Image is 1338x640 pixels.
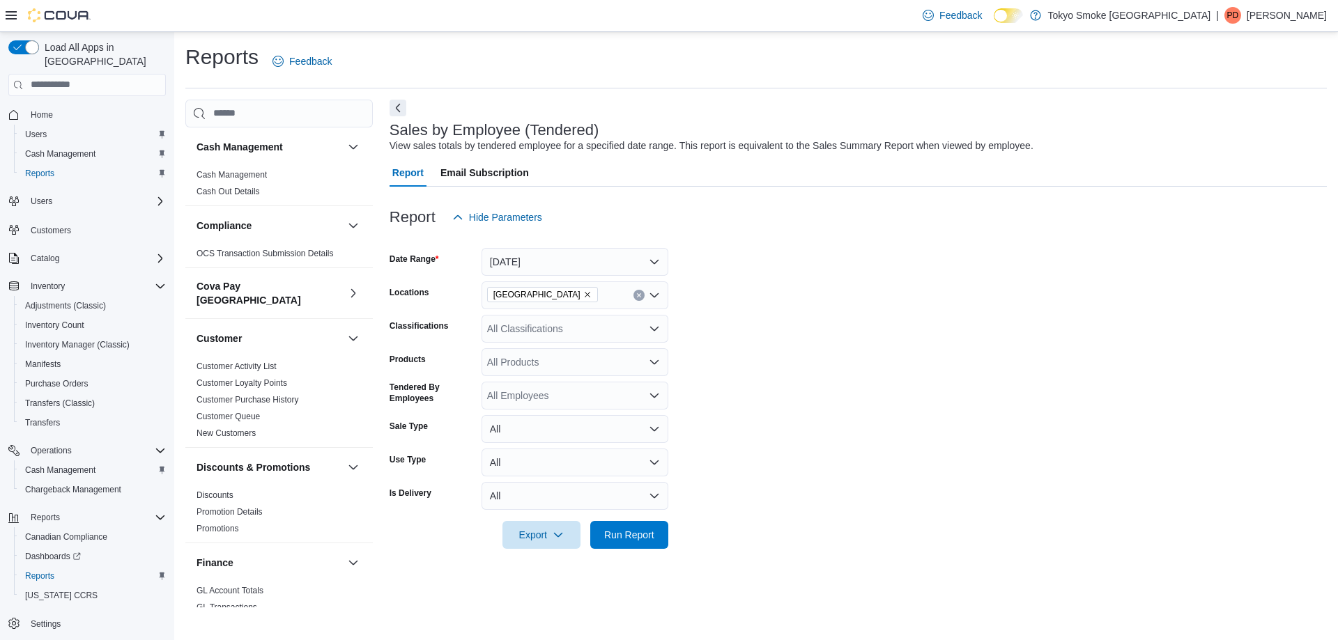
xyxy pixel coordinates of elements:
button: Cova Pay [GEOGRAPHIC_DATA] [197,279,342,307]
a: OCS Transaction Submission Details [197,249,334,258]
span: GL Account Totals [197,585,263,596]
a: Cash Out Details [197,187,260,196]
span: Reports [25,509,166,526]
span: Transfers (Classic) [25,398,95,409]
button: Discounts & Promotions [345,459,362,476]
a: Customer Loyalty Points [197,378,287,388]
a: Manifests [20,356,66,373]
span: Users [20,126,166,143]
button: Settings [3,614,171,634]
button: Reports [14,164,171,183]
span: PD [1227,7,1239,24]
span: Inventory [31,281,65,292]
button: Open list of options [649,357,660,368]
button: Operations [25,442,77,459]
span: Users [31,196,52,207]
span: Manifests [20,356,166,373]
span: Catalog [31,253,59,264]
span: Promotions [197,523,239,534]
span: [US_STATE] CCRS [25,590,98,601]
button: Cash Management [14,144,171,164]
button: Open list of options [649,390,660,401]
span: Run Report [604,528,654,542]
span: Customer Queue [197,411,260,422]
button: Transfers [14,413,171,432]
a: Feedback [267,47,337,75]
button: Purchase Orders [14,374,171,393]
button: Catalog [3,249,171,268]
span: Customer Purchase History [197,394,299,405]
label: Locations [390,287,429,298]
div: Finance [185,582,373,621]
a: Feedback [917,1,987,29]
a: Canadian Compliance [20,529,113,545]
button: Finance [345,554,362,571]
span: Cash Management [25,465,95,476]
a: Purchase Orders [20,375,94,392]
span: Operations [25,442,166,459]
span: Inventory Manager (Classic) [25,339,130,350]
input: Dark Mode [994,8,1023,23]
button: Manifests [14,354,171,374]
h3: Discounts & Promotions [197,460,310,474]
span: Discounts [197,490,233,501]
a: Transfers [20,414,66,431]
button: Compliance [345,217,362,234]
button: All [482,448,668,476]
button: Reports [14,566,171,586]
span: Transfers [25,417,60,428]
span: Cash Management [25,148,95,159]
span: Customers [25,221,166,238]
span: Cash Management [20,146,166,162]
label: Is Delivery [390,487,431,499]
button: Users [14,125,171,144]
h3: Report [390,209,436,226]
span: Adjustments (Classic) [25,300,106,311]
span: Users [25,129,47,140]
button: Customer [345,330,362,347]
a: Customer Activity List [197,361,277,371]
img: Cova [28,8,91,22]
span: New Customers [197,428,256,439]
button: Operations [3,441,171,460]
span: Reports [31,512,60,523]
span: Transfers (Classic) [20,395,166,412]
span: Email Subscription [440,159,529,187]
button: Chargeback Management [14,480,171,499]
span: Reports [25,168,54,179]
span: Manifests [25,359,61,370]
span: Inventory Count [20,317,166,334]
a: Reports [20,165,60,182]
button: All [482,415,668,443]
div: View sales totals by tendered employee for a specified date range. This report is equivalent to t... [390,139,1033,153]
a: Adjustments (Classic) [20,297,111,314]
a: Dashboards [20,548,86,565]
a: GL Transactions [197,602,257,612]
span: Dashboards [25,551,81,562]
a: Users [20,126,52,143]
a: Inventory Count [20,317,90,334]
span: Dashboards [20,548,166,565]
a: GL Account Totals [197,586,263,595]
span: OCS Transaction Submission Details [197,248,334,259]
label: Tendered By Employees [390,382,476,404]
button: Hide Parameters [447,203,548,231]
a: New Customers [197,428,256,438]
span: Reports [20,568,166,584]
button: Catalog [25,250,65,267]
button: All [482,482,668,510]
span: Settings [31,618,61,630]
button: Discounts & Promotions [197,460,342,474]
span: Home [25,106,166,123]
button: Home [3,104,171,125]
a: Inventory Manager (Classic) [20,336,135,353]
button: Inventory Manager (Classic) [14,335,171,354]
button: Open list of options [649,290,660,301]
a: Home [25,107,59,123]
label: Products [390,354,426,365]
button: Customer [197,331,342,345]
h3: Sales by Employee (Tendered) [390,122,599,139]
label: Classifications [390,320,449,331]
span: GL Transactions [197,602,257,613]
